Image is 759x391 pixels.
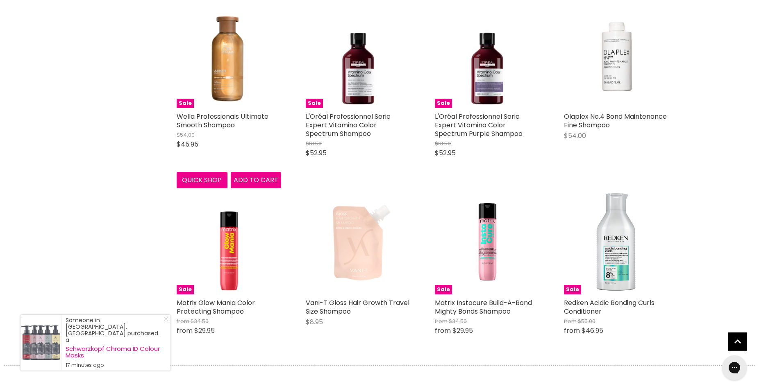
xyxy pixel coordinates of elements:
[231,172,282,188] button: Add to cart
[564,298,654,316] a: Redken Acidic Bonding Curls Conditioner
[177,317,189,325] span: from
[234,175,278,185] span: Add to cart
[582,326,603,335] span: $46.95
[435,112,523,138] a: L'Oréal Professionnel Serie Expert Vitamino Color Spectrum Purple Shampoo
[435,298,532,316] a: Matrix Instacure Build-A-Bond Mighty Bonds Shampoo
[564,190,668,294] img: Redken Acidic Bonding Curls Conditioner
[564,112,667,130] a: Olaplex No.4 Bond Maintenance Fine Shampoo
[306,298,409,316] a: Vani-T Gloss Hair Growth Travel Size Shampoo
[435,140,451,147] span: $61.50
[306,99,323,108] span: Sale
[435,4,539,108] a: L'Oréal Professionnel Serie Expert Vitamino Color Spectrum Purple ShampooSale
[435,190,539,294] a: Matrix Instacure Build-A-Bond Mighty Bonds ShampooSale
[306,4,410,108] a: L'Oréal Professionnel Serie Expert Vitamino Color Spectrum ShampooSale
[435,148,456,158] span: $52.95
[435,285,452,294] span: Sale
[449,317,467,325] span: $34.50
[177,298,255,316] a: Matrix Glow Mania Color Protecting Shampoo
[435,317,448,325] span: from
[66,362,162,368] small: 17 minutes ago
[177,190,281,294] a: Matrix Glow Mania Color Protecting ShampooSale
[20,315,61,371] a: Visit product page
[435,326,451,335] span: from
[194,326,215,335] span: $29.95
[177,4,281,108] img: Wella Professionals Ultimate Smooth Shampoo
[66,346,162,359] a: Schwarzkopf Chroma ID Colour Masks
[164,317,168,322] svg: Close Icon
[306,317,323,327] span: $8.95
[177,172,227,188] button: Quick shop
[564,131,586,140] span: $54.00
[435,99,452,108] span: Sale
[306,190,410,294] img: Vani-T Gloss Hair Growth Travel Size Shampoo
[177,112,268,130] a: Wella Professionals Ultimate Smooth Shampoo
[564,285,581,294] span: Sale
[435,190,539,294] img: Matrix Instacure Build-A-Bond Mighty Bonds Shampoo
[306,4,410,108] img: L'Oréal Professionnel Serie Expert Vitamino Color Spectrum Shampoo
[191,317,209,325] span: $34.50
[564,4,668,108] img: Olaplex No.4 Bond Maintenance Fine Shampoo
[160,317,168,325] a: Close Notification
[177,190,281,294] img: Matrix Glow Mania Color Protecting Shampoo
[177,285,194,294] span: Sale
[177,140,198,149] span: $45.95
[564,190,668,294] a: Redken Acidic Bonding Curls ConditionerSale
[435,4,539,108] img: L'Oréal Professionnel Serie Expert Vitamino Color Spectrum Purple Shampoo
[578,317,595,325] span: $55.00
[306,148,327,158] span: $52.95
[177,326,193,335] span: from
[66,317,162,368] div: Someone in [GEOGRAPHIC_DATA], [GEOGRAPHIC_DATA] purchased a
[564,326,580,335] span: from
[718,353,751,383] iframe: Gorgias live chat messenger
[306,140,322,147] span: $61.50
[306,112,391,138] a: L'Oréal Professionnel Serie Expert Vitamino Color Spectrum Shampoo
[177,99,194,108] span: Sale
[452,326,473,335] span: $29.95
[564,317,577,325] span: from
[177,4,281,108] a: Wella Professionals Ultimate Smooth ShampooSale
[177,131,195,139] span: $54.00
